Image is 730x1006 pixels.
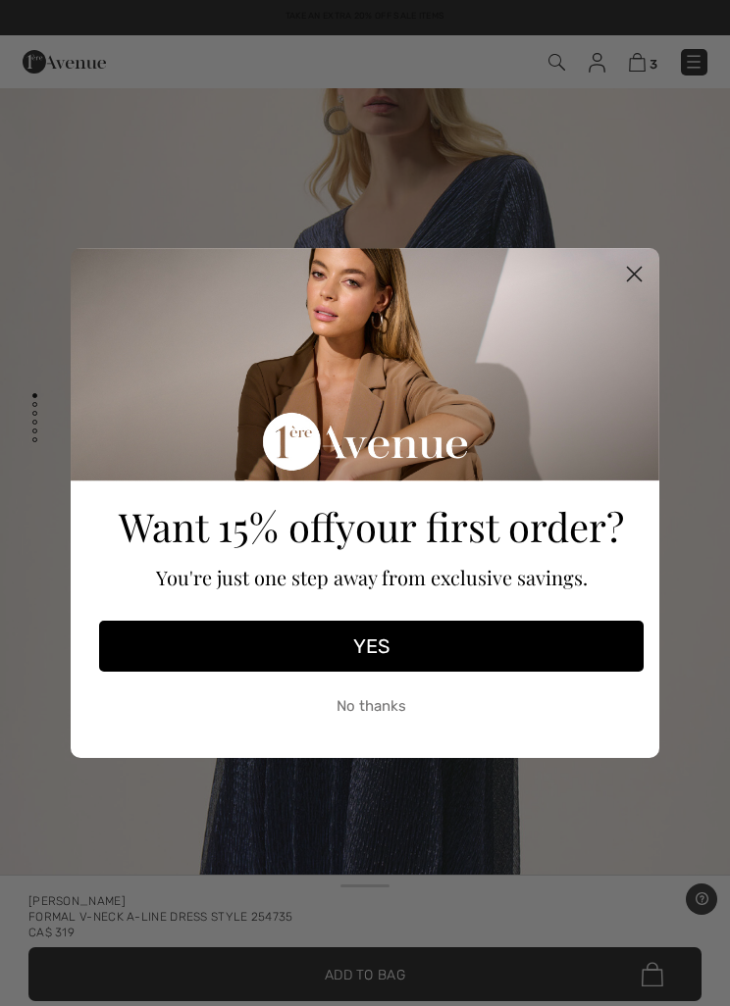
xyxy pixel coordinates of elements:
[99,681,644,730] button: No thanks
[156,564,588,590] span: You're just one step away from exclusive savings.
[119,500,336,552] span: Want 15% off
[336,500,624,552] span: your first order?
[617,257,652,291] button: Close dialog
[99,621,644,672] button: YES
